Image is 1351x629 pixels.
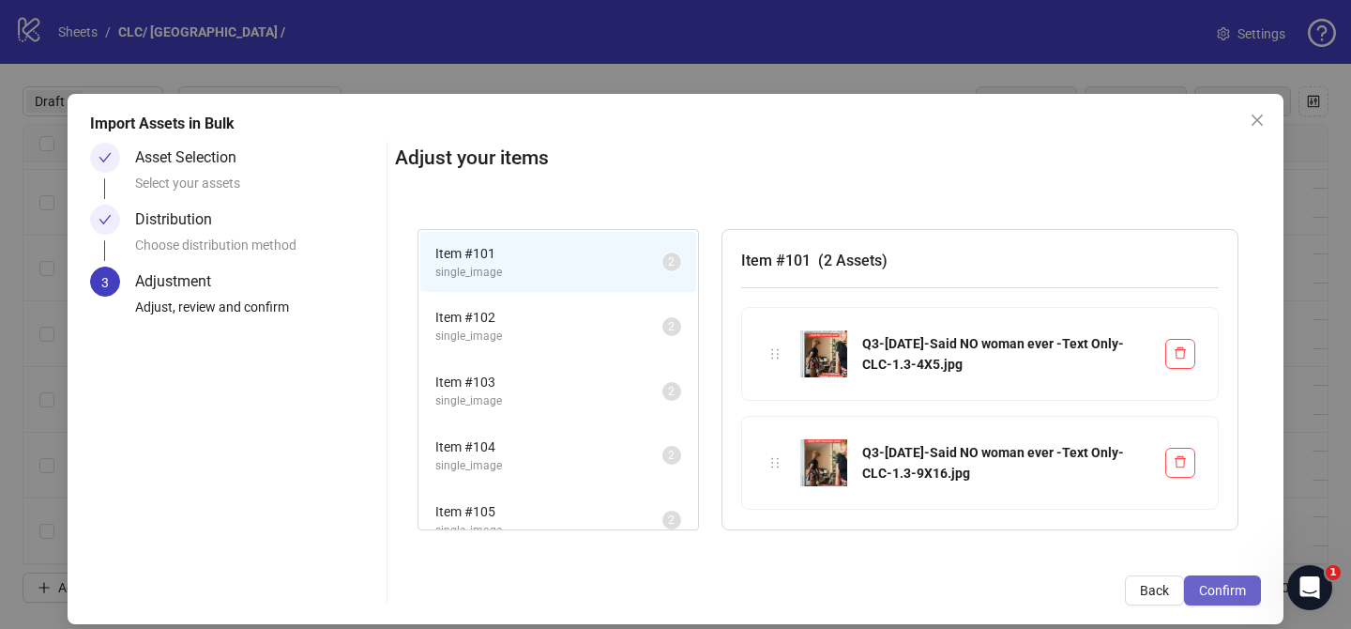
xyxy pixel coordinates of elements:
[765,453,785,473] div: holder
[135,143,251,173] div: Asset Selection
[1125,575,1184,606] button: Back
[768,347,782,361] span: holder
[1140,583,1169,598] span: Back
[1174,346,1187,360] span: delete
[662,382,681,401] sup: 2
[862,333,1150,375] div: Q3-[DATE]-Said NO woman ever -Text Only- CLC-1.3-4X5.jpg
[662,511,681,529] sup: 2
[800,439,847,486] img: Q3-08-AUG-2025-Said NO woman ever -Text Only- CLC-1.3-9X16.jpg
[765,344,785,364] div: holder
[1287,565,1332,610] iframe: Intercom live chat
[135,205,227,235] div: Distribution
[435,243,662,264] span: Item # 101
[99,213,112,226] span: check
[741,249,1219,272] h3: Item # 101
[668,449,675,462] span: 2
[1250,113,1265,128] span: close
[1242,105,1272,135] button: Close
[101,275,109,290] span: 3
[435,392,662,410] span: single_image
[862,442,1150,483] div: Q3-[DATE]-Said NO woman ever -Text Only- CLC-1.3-9X16.jpg
[1165,339,1195,369] button: Delete
[1174,455,1187,468] span: delete
[818,252,888,269] span: ( 2 Assets )
[135,297,379,329] div: Adjust, review and confirm
[435,522,662,540] span: single_image
[395,143,1261,174] h2: Adjust your items
[800,330,847,377] img: Q3-08-AUG-2025-Said NO woman ever -Text Only- CLC-1.3-4X5.jpg
[662,446,681,465] sup: 2
[1165,448,1195,478] button: Delete
[135,267,226,297] div: Adjustment
[135,235,379,267] div: Choose distribution method
[135,173,379,205] div: Select your assets
[435,372,662,392] span: Item # 103
[435,501,662,522] span: Item # 105
[99,151,112,164] span: check
[435,307,662,328] span: Item # 102
[90,113,1261,135] div: Import Assets in Bulk
[435,457,662,475] span: single_image
[668,255,675,268] span: 2
[1199,583,1246,598] span: Confirm
[668,385,675,398] span: 2
[1184,575,1261,606] button: Confirm
[435,328,662,345] span: single_image
[435,264,662,282] span: single_image
[435,437,662,457] span: Item # 104
[662,317,681,336] sup: 2
[662,253,681,271] sup: 2
[1326,565,1341,580] span: 1
[668,514,675,527] span: 2
[768,456,782,469] span: holder
[668,320,675,333] span: 2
